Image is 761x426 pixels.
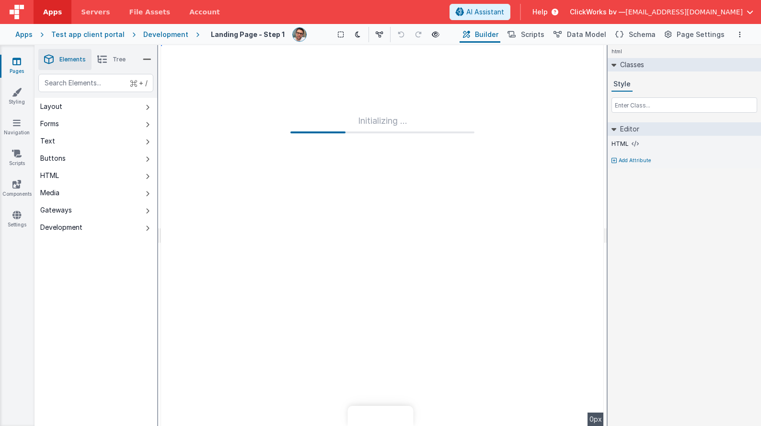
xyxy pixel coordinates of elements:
div: HTML [40,171,59,180]
button: Development [35,219,157,236]
span: + / [130,74,148,92]
button: Schema [612,26,657,43]
div: Buttons [40,154,66,163]
span: Help [532,7,548,17]
button: Media [35,184,157,201]
span: File Assets [129,7,171,17]
div: Gateways [40,205,72,215]
span: AI Assistant [466,7,504,17]
span: Apps [43,7,62,17]
span: Builder [475,30,498,39]
span: Data Model [567,30,606,39]
button: Gateways [35,201,157,219]
button: Builder [460,26,500,43]
span: Tree [113,56,126,63]
div: Development [143,30,188,39]
button: Page Settings [661,26,726,43]
p: Add Attribute [619,157,651,165]
span: ClickWorks bv — [570,7,625,17]
div: Forms [40,119,59,129]
img: c781fc72bad9113fe04a5b4a56c81d4b [293,28,306,41]
button: Text [35,132,157,150]
div: Test app client portal [51,30,125,39]
div: Media [40,188,59,198]
span: Elements [59,56,86,63]
button: Scripts [504,26,546,43]
div: Layout [40,102,62,111]
button: Forms [35,115,157,132]
div: Text [40,136,55,146]
button: ClickWorks bv — [EMAIL_ADDRESS][DOMAIN_NAME] [570,7,753,17]
h4: Landing Page - Step 1 [211,31,285,38]
iframe: Marker.io feedback button [348,406,414,426]
div: Apps [15,30,33,39]
h2: Editor [616,122,639,136]
div: Initializing ... [290,114,474,133]
span: Scripts [521,30,544,39]
button: Buttons [35,150,157,167]
label: HTML [611,140,629,148]
div: 0px [588,413,604,426]
span: Servers [81,7,110,17]
span: [EMAIL_ADDRESS][DOMAIN_NAME] [625,7,743,17]
button: Data Model [550,26,608,43]
input: Search Elements... [38,74,153,92]
span: Schema [629,30,656,39]
h4: html [608,45,626,58]
button: Options [734,29,746,40]
div: --> [161,45,604,426]
button: Style [611,77,633,92]
input: Enter Class... [611,97,757,113]
div: Development [40,223,82,232]
button: Add Attribute [611,157,757,165]
button: Layout [35,98,157,115]
button: HTML [35,167,157,184]
span: Page Settings [677,30,725,39]
button: AI Assistant [450,4,510,20]
h2: Classes [616,58,644,71]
